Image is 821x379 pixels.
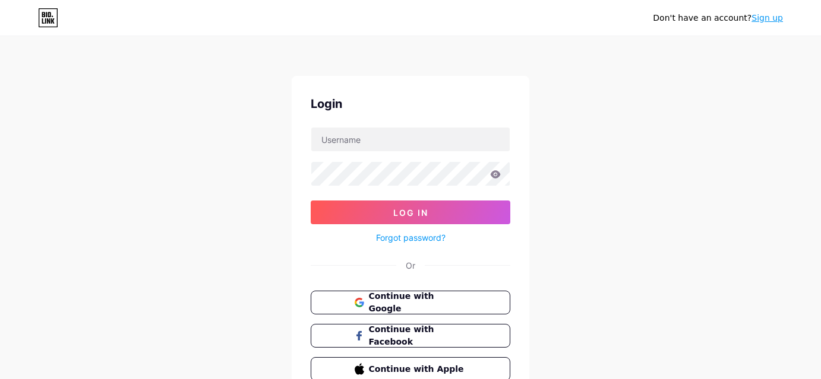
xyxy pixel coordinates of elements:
[393,208,428,218] span: Log In
[751,13,783,23] a: Sign up
[653,12,783,24] div: Don't have an account?
[311,291,510,314] button: Continue with Google
[369,290,467,315] span: Continue with Google
[376,231,446,244] a: Forgot password?
[311,200,510,224] button: Log In
[311,324,510,348] button: Continue with Facebook
[406,259,415,272] div: Or
[369,323,467,348] span: Continue with Facebook
[369,363,467,375] span: Continue with Apple
[311,128,510,151] input: Username
[311,95,510,113] div: Login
